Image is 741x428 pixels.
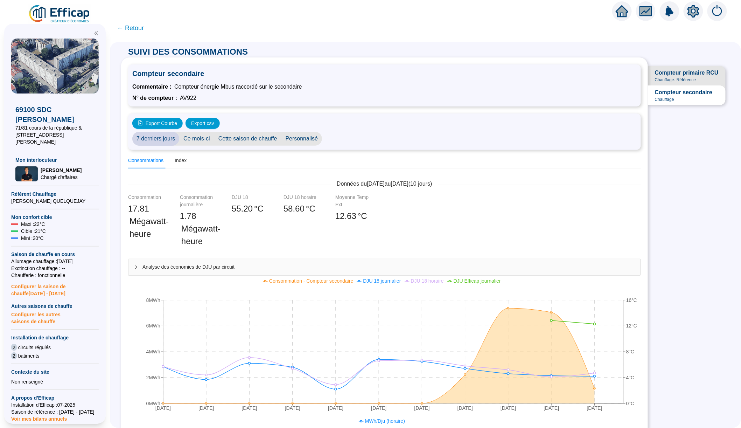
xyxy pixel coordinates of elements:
span: Configurer les autres saisons de chauffe [11,310,99,325]
span: Saison de chauffe en cours [11,251,99,258]
tspan: 0MWh [146,401,160,406]
span: Personnalisé [281,132,322,146]
span: Contexte du site [11,368,99,375]
span: Ce mois-ci [179,132,214,146]
span: .63 [345,211,356,221]
span: Cible : 21 °C [21,228,46,235]
span: 2 [11,344,17,351]
span: Compteur secondaire [655,88,712,97]
span: Compteur énergie Mbus raccordé sur le secondaire [174,83,302,91]
span: fund [639,5,652,18]
span: Configurer la saison de chauffe [DATE] - [DATE] [11,279,99,297]
span: .20 [241,204,253,213]
tspan: 8°C [626,349,635,354]
span: °C [254,202,264,215]
span: .81 [138,204,149,213]
span: Installation de chauffage [11,334,99,341]
span: N° de compteur : [132,94,177,102]
span: file-image [138,120,143,125]
tspan: 0°C [626,401,635,406]
span: Cette saison de chauffe [214,132,281,146]
div: Index [175,157,187,164]
span: Saison de référence : [DATE] - [DATE] [11,408,99,415]
span: Export Courbe [146,120,177,127]
span: Compteur primaire RCU [655,69,719,77]
span: 17 [128,204,138,213]
span: 58 [284,204,293,213]
span: Allumage chauffage : [DATE] [11,258,99,265]
span: 7 derniers jours [132,132,179,146]
button: Export csv [186,118,219,129]
tspan: [DATE] [242,405,257,411]
span: Mini : 20 °C [21,235,44,242]
img: alerts [707,1,727,21]
span: batiments [18,352,40,359]
span: Installation d'Efficap : 07-2025 [11,401,99,408]
span: circuits régulés [18,344,51,351]
div: Consommation [128,194,163,201]
tspan: [DATE] [501,405,516,411]
span: 12 [335,211,345,221]
div: Consommations [128,157,163,164]
span: [PERSON_NAME] [41,167,82,174]
span: AV922 [180,94,196,102]
tspan: 2MWh [146,375,160,380]
span: Chaufferie : fonctionnelle [11,272,99,279]
span: Autres saisons de chauffe [11,303,99,310]
div: DJU 18 [232,194,267,201]
span: Référent Chauffage [11,191,99,198]
tspan: [DATE] [328,405,343,411]
span: Données du [DATE] au [DATE] ( 10 jours) [331,180,438,188]
tspan: [DATE] [414,405,430,411]
tspan: 12°C [626,323,637,329]
span: Voir mes bilans annuels [11,412,67,422]
div: Moyenne Temp Ext [335,194,370,208]
span: 71/81 cours de la république & [STREET_ADDRESS][PERSON_NAME] [15,124,95,145]
button: Export Courbe [132,118,183,129]
span: Chauffage [655,97,674,102]
tspan: [DATE] [198,405,214,411]
span: .60 [293,204,305,213]
span: Mégawatt-heure [130,215,169,240]
tspan: [DATE] [457,405,473,411]
div: Non renseigné [11,378,99,385]
span: °C [358,210,367,222]
span: MWh/Dju (horaire) [365,418,405,424]
span: SUIVI DES CONSOMMATIONS [121,47,255,56]
span: DJU 18 journalier [363,278,401,284]
span: Exctinction chauffage : -- [11,265,99,272]
tspan: 6MWh [146,323,160,329]
tspan: [DATE] [544,405,559,411]
span: Mon interlocuteur [15,157,95,164]
span: °C [306,202,315,215]
span: A propos d'Efficap [11,394,99,401]
span: 55 [232,204,241,213]
span: .78 [184,211,196,221]
span: Compteur secondaire [132,69,637,78]
tspan: 16°C [626,297,637,303]
span: 2 [11,352,17,359]
span: double-left [94,31,99,36]
span: Commentaire : [132,83,172,91]
span: home [616,5,628,18]
img: efficap energie logo [28,4,91,24]
span: DJU Efficap journalier [454,278,501,284]
div: Analyse des économies de DJU par circuit [128,259,641,275]
span: ← Retour [117,23,144,33]
span: DJU 18 horaire [411,278,444,284]
span: Export csv [191,120,214,127]
span: Analyse des économies de DJU par circuit [142,263,635,271]
tspan: [DATE] [371,405,386,411]
span: 69100 SDC [PERSON_NAME] [15,105,95,124]
div: DJU 18 horaire [284,194,319,201]
span: collapsed [134,265,138,269]
img: Chargé d'affaires [15,166,38,181]
tspan: 8MWh [146,297,160,303]
span: setting [687,5,700,18]
span: Mon confort cible [11,214,99,221]
tspan: [DATE] [155,405,171,411]
tspan: [DATE] [285,405,300,411]
tspan: 4°C [626,375,635,380]
span: Maxi : 22 °C [21,221,45,228]
span: [PERSON_NAME] QUELQUEJAY [11,198,99,205]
